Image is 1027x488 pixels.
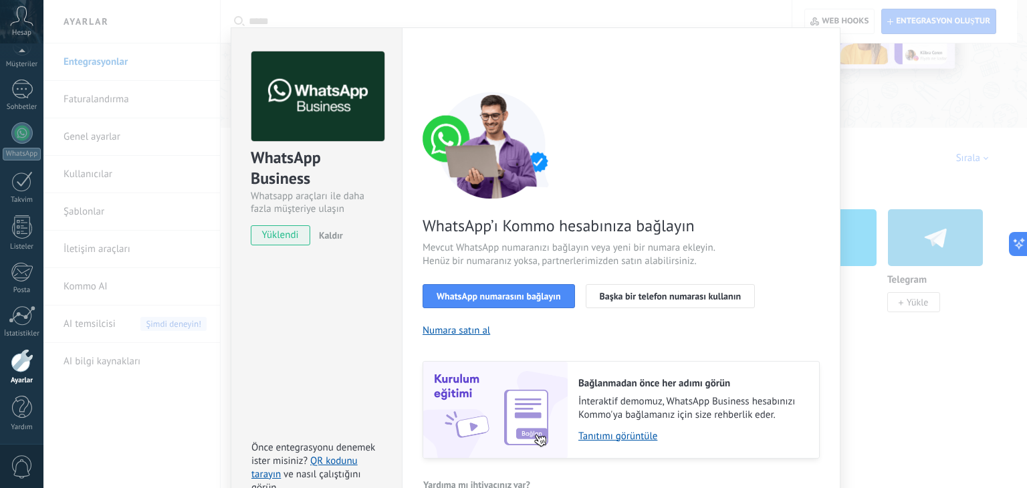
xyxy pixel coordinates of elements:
button: Numara satın al [423,324,490,337]
span: yüklendi [251,225,310,245]
span: Kaldır [319,229,343,241]
div: WhatsApp Business [251,147,382,190]
div: WhatsApp [3,148,41,160]
div: İstatistikler [3,330,41,338]
span: Hesap [12,29,31,37]
span: WhatsApp numarasını bağlayın [437,291,561,301]
button: Başka bir telefon numarası kullanın [586,284,756,308]
span: İnteraktif demomuz, WhatsApp Business hesabınızı Kommo'ya bağlamanız için size rehberlik eder. [578,395,806,422]
span: Mevcut WhatsApp numaranızı bağlayın veya yeni bir numara ekleyin. Henüz bir numaranız yoksa, part... [423,241,741,268]
span: WhatsApp’ı Kommo hesabınıza bağlayın [423,215,741,236]
div: Takvim [3,196,41,205]
span: Başka bir telefon numarası kullanın [600,291,741,301]
span: Önce entegrasyonu denemek ister misiniz? [251,441,375,467]
div: Listeler [3,243,41,251]
h2: Bağlanmadan önce her adımı görün [578,377,806,390]
img: connect number [423,92,563,199]
button: Kaldır [314,225,343,245]
div: Müşteriler [3,60,41,69]
div: Posta [3,286,41,295]
div: Sohbetler [3,103,41,112]
div: Ayarlar [3,376,41,385]
img: logo_main.png [251,51,384,142]
div: Whatsapp araçları ile daha fazla müşteriye ulaşın [251,190,382,215]
div: Yardım [3,423,41,432]
a: Tanıtımı görüntüle [578,430,806,443]
button: WhatsApp numarasını bağlayın [423,284,575,308]
a: QR kodunu tarayın [251,455,358,481]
